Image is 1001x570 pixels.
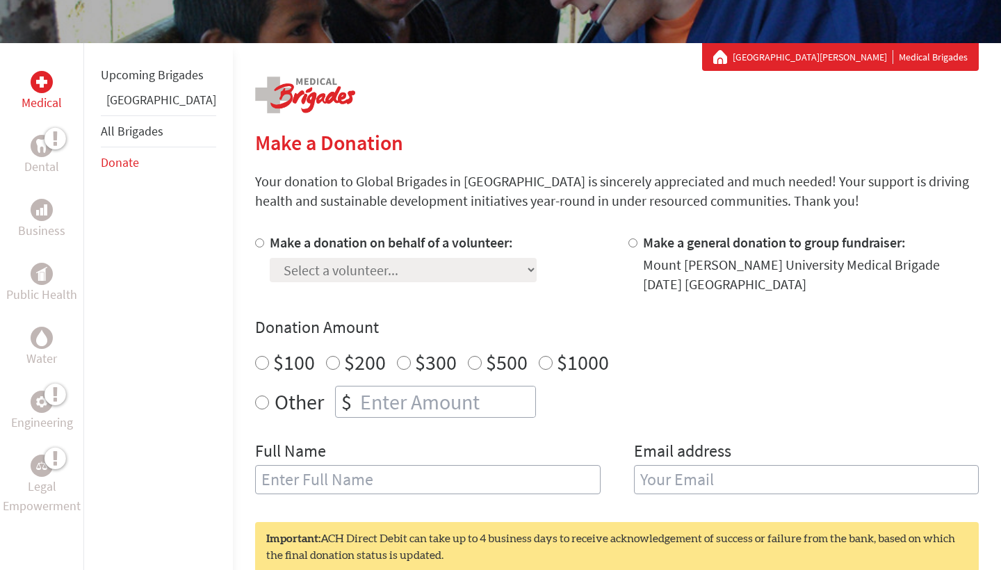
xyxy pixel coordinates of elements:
[255,316,979,339] h4: Donation Amount
[733,50,893,64] a: [GEOGRAPHIC_DATA][PERSON_NAME]
[634,440,731,465] label: Email address
[634,465,979,494] input: Your Email
[643,255,979,294] div: Mount [PERSON_NAME] University Medical Brigade [DATE] [GEOGRAPHIC_DATA]
[31,391,53,413] div: Engineering
[24,135,59,177] a: DentalDental
[26,349,57,368] p: Water
[557,349,609,375] label: $1000
[255,76,355,113] img: logo-medical.png
[31,71,53,93] div: Medical
[6,263,77,304] a: Public HealthPublic Health
[31,135,53,157] div: Dental
[101,115,216,147] li: All Brigades
[101,123,163,139] a: All Brigades
[18,221,65,241] p: Business
[357,386,535,417] input: Enter Amount
[11,391,73,432] a: EngineeringEngineering
[36,204,47,215] img: Business
[266,533,320,544] strong: Important:
[18,199,65,241] a: BusinessBusiness
[101,90,216,115] li: Guatemala
[101,154,139,170] a: Donate
[36,267,47,281] img: Public Health
[101,60,216,90] li: Upcoming Brigades
[275,386,324,418] label: Other
[273,349,315,375] label: $100
[255,130,979,155] h2: Make a Donation
[486,349,528,375] label: $500
[26,327,57,368] a: WaterWater
[22,93,62,113] p: Medical
[415,349,457,375] label: $300
[36,139,47,152] img: Dental
[36,76,47,88] img: Medical
[31,199,53,221] div: Business
[3,455,81,516] a: Legal EmpowermentLegal Empowerment
[106,92,216,108] a: [GEOGRAPHIC_DATA]
[255,172,979,211] p: Your donation to Global Brigades in [GEOGRAPHIC_DATA] is sincerely appreciated and much needed! Y...
[36,462,47,470] img: Legal Empowerment
[101,67,204,83] a: Upcoming Brigades
[36,329,47,345] img: Water
[22,71,62,113] a: MedicalMedical
[270,234,513,251] label: Make a donation on behalf of a volunteer:
[31,263,53,285] div: Public Health
[31,327,53,349] div: Water
[255,440,326,465] label: Full Name
[101,147,216,178] li: Donate
[36,396,47,407] img: Engineering
[11,413,73,432] p: Engineering
[3,477,81,516] p: Legal Empowerment
[344,349,386,375] label: $200
[643,234,906,251] label: Make a general donation to group fundraiser:
[336,386,357,417] div: $
[6,285,77,304] p: Public Health
[31,455,53,477] div: Legal Empowerment
[255,465,601,494] input: Enter Full Name
[713,50,968,64] div: Medical Brigades
[24,157,59,177] p: Dental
